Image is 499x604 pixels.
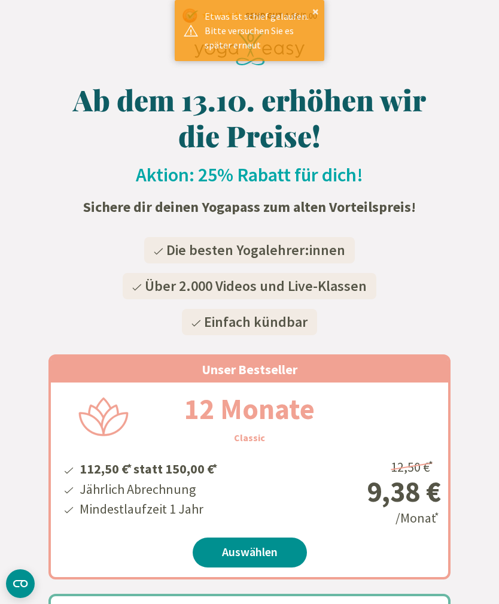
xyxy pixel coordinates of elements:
[166,241,345,259] span: Die besten Yogalehrer:innen
[297,477,441,506] div: 9,38 €
[83,198,416,216] strong: Sichere dir deinen Yogapass zum alten Vorteilspreis!
[205,9,315,52] div: Etwas ist schief gelaufen. Bitte versuchen Sie es später erneut
[193,538,307,567] a: Auswählen
[202,361,297,378] span: Unser Bestseller
[312,5,319,17] button: ×
[234,430,265,445] h3: Classic
[48,81,451,153] h1: Ab dem 13.10. erhöhen wir die Preise!
[78,479,219,499] li: Jährlich Abrechnung
[145,277,367,295] span: Über 2.000 Videos und Live-Klassen
[6,569,35,598] button: CMP-Widget öffnen
[78,499,219,519] li: Mindestlaufzeit 1 Jahr
[78,457,219,479] li: 112,50 € statt 150,00 €
[391,459,435,475] span: 12,50 €
[204,312,308,331] span: Einfach kündbar
[156,387,343,430] h2: 12 Monate
[297,454,441,528] div: /Monat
